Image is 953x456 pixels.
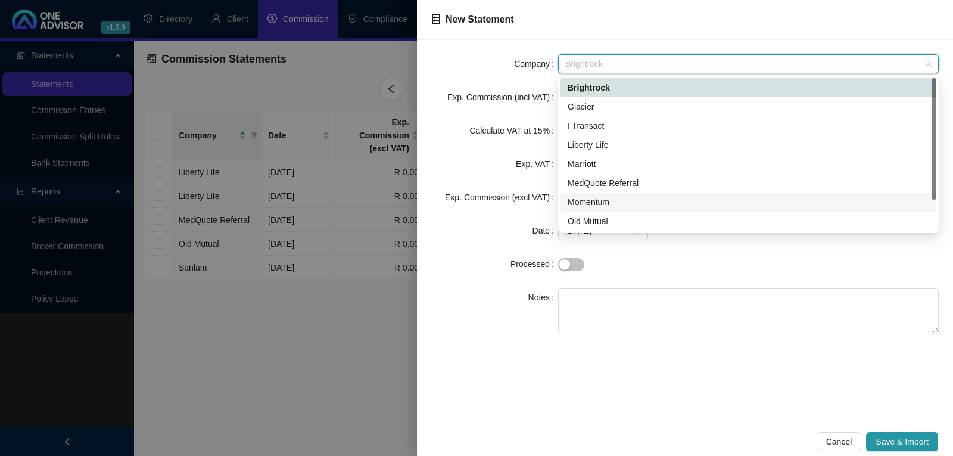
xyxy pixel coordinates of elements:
[568,100,929,113] div: Glacier
[446,14,514,24] span: New Statement
[568,176,929,190] div: MedQuote Referral
[514,54,558,73] label: Company
[560,193,936,212] div: Momentum
[560,116,936,135] div: I Transact
[560,173,936,193] div: MedQuote Referral
[560,154,936,173] div: Marriott
[560,78,936,97] div: Brightrock
[876,435,929,448] span: Save & Import
[866,432,938,451] button: Save & Import
[568,81,929,94] div: Brightrock
[568,196,929,209] div: Momentum
[568,157,929,170] div: Marriott
[560,97,936,116] div: Glacier
[445,188,558,207] label: Exp. Commission (excl VAT)
[560,135,936,154] div: Liberty Life
[560,212,936,231] div: Old Mutual
[826,435,852,448] span: Cancel
[516,154,558,173] label: Exp. VAT
[447,88,558,107] label: Exp. Commission (incl VAT)
[817,432,862,451] button: Cancel
[532,221,558,240] label: Date
[510,255,558,274] label: Processed
[431,14,441,24] span: database
[568,215,929,228] div: Old Mutual
[469,121,558,140] label: Calculate VAT at 15%
[568,138,929,151] div: Liberty Life
[568,119,929,132] div: I Transact
[565,55,932,73] span: Brightrock
[528,288,558,307] label: Notes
